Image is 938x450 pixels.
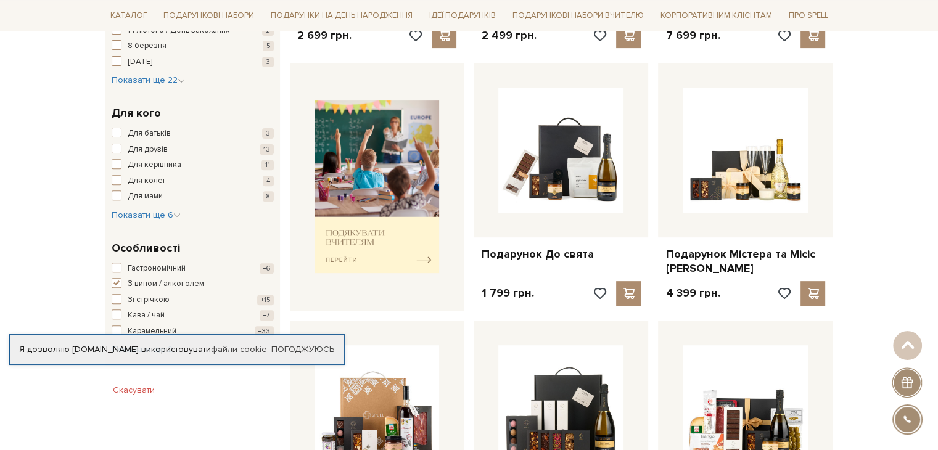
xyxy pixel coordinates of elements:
span: Карамельний [128,325,176,338]
p: 4 399 грн. [665,286,720,300]
button: Для мами 8 [112,190,274,203]
button: Гастрономічний +6 [112,263,274,275]
span: З вином / алкоголем [128,278,204,290]
button: Для керівника 11 [112,159,274,171]
span: Кава / чай [128,309,165,322]
p: 7 699 грн. [665,28,720,43]
a: Подарунок До свята [481,247,641,261]
span: 8 березня [128,40,167,52]
span: 13 [260,144,274,155]
button: Для батьків 3 [112,128,274,140]
span: 3 [262,128,274,139]
a: Подарункові набори [158,6,259,25]
span: [DATE] [128,56,152,68]
img: banner [315,100,440,274]
a: Корпоративним клієнтам [656,6,777,25]
p: 2 499 грн. [481,28,536,43]
span: 4 [263,176,274,186]
a: Подарунок Містера та Місіс [PERSON_NAME] [665,247,825,276]
span: Для мами [128,190,163,203]
button: Показати ще 6 [112,209,181,221]
span: Гастрономічний [128,263,186,275]
span: Для друзів [128,144,168,156]
p: 2 699 грн. [297,28,352,43]
span: +7 [260,310,274,321]
a: Подарункові набори Вчителю [508,5,649,26]
a: Погоджуюсь [271,344,334,355]
div: Я дозволяю [DOMAIN_NAME] використовувати [10,344,344,355]
a: Каталог [105,6,152,25]
button: Карамельний +33 [112,325,274,338]
button: [DATE] 3 [112,56,274,68]
span: 3 [262,57,274,67]
a: Подарунки на День народження [266,6,418,25]
button: З вином / алкоголем [112,278,274,290]
button: Скасувати [105,380,162,400]
span: Показати ще 22 [112,75,185,85]
button: Зі стрічкою +15 [112,294,274,306]
button: 8 березня 5 [112,40,274,52]
button: Кава / чай +7 [112,309,274,322]
span: Зі стрічкою [128,294,170,306]
span: Для колег [128,175,167,187]
span: +33 [255,326,274,337]
span: Показати ще 6 [112,210,181,220]
span: 11 [261,160,274,170]
a: Ідеї подарунків [424,6,501,25]
span: 8 [263,191,274,202]
span: Для керівника [128,159,181,171]
span: Для батьків [128,128,171,140]
button: Для друзів 13 [112,144,274,156]
button: Показати ще 22 [112,74,185,86]
span: +6 [260,263,274,274]
p: 1 799 грн. [481,286,533,300]
span: Особливості [112,240,180,256]
span: 5 [263,41,274,51]
a: Про Spell [783,6,833,25]
span: 2 [262,25,274,36]
a: файли cookie [211,344,267,354]
span: Для кого [112,105,161,121]
span: +15 [257,295,274,305]
button: Для колег 4 [112,175,274,187]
